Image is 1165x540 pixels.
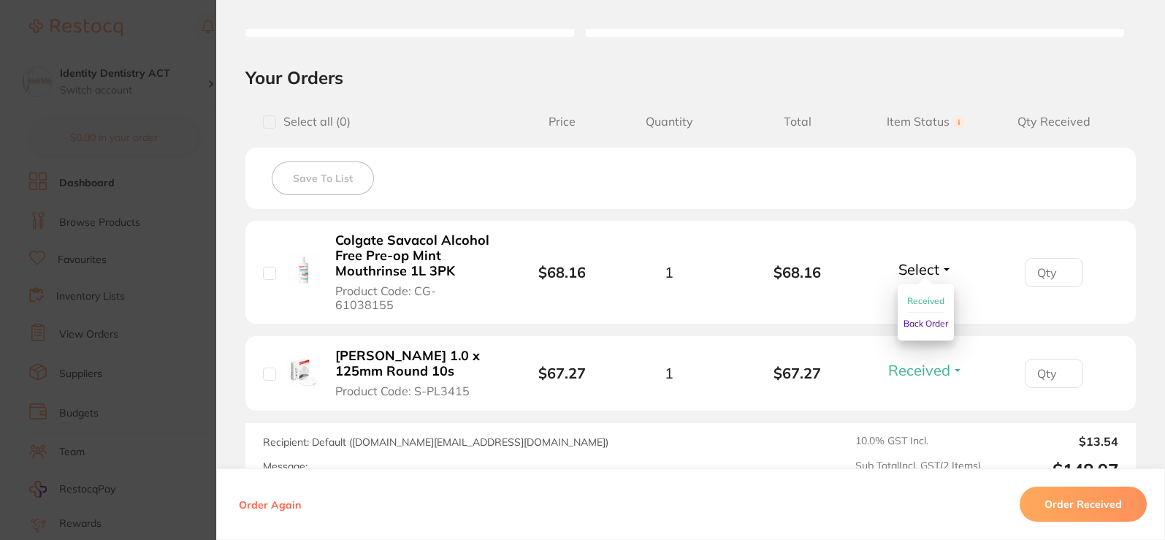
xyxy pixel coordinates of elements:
[665,264,673,281] span: 1
[263,436,608,449] span: Recipient: Default ( [DOMAIN_NAME][EMAIL_ADDRESS][DOMAIN_NAME] )
[894,260,957,278] button: Select
[993,435,1118,448] output: $13.54
[287,356,320,389] img: SCHEU DURAN 1.0 x 125mm Round 10s
[245,66,1136,88] h2: Your Orders
[907,295,944,306] span: Received
[519,115,605,129] span: Price
[335,284,494,311] span: Product Code: CG-61038155
[287,254,320,287] img: Colgate Savacol Alcohol Free Pre-op Mint Mouthrinse 1L 3PK
[272,161,374,195] button: Save To List
[993,460,1118,481] output: $148.97
[538,263,586,281] b: $68.16
[855,435,981,448] span: 10.0 % GST Incl.
[538,364,586,382] b: $67.27
[733,115,862,129] span: Total
[331,232,498,312] button: Colgate Savacol Alcohol Free Pre-op Mint Mouthrinse 1L 3PK Product Code: CG-61038155
[862,115,990,129] span: Item Status
[605,115,733,129] span: Quantity
[898,260,939,278] span: Select
[276,115,351,129] span: Select all ( 0 )
[888,361,950,379] span: Received
[331,348,498,399] button: [PERSON_NAME] 1.0 x 125mm Round 10s Product Code: S-PL3415
[907,290,944,313] button: Received
[335,233,494,278] b: Colgate Savacol Alcohol Free Pre-op Mint Mouthrinse 1L 3PK
[733,264,862,281] b: $68.16
[904,318,948,329] span: Back Order
[884,361,968,379] button: Received
[1020,487,1147,522] button: Order Received
[990,115,1118,129] span: Qty Received
[904,313,948,335] button: Back Order
[263,460,308,473] label: Message:
[733,365,862,381] b: $67.27
[1025,258,1083,287] input: Qty
[335,349,494,379] b: [PERSON_NAME] 1.0 x 125mm Round 10s
[1025,359,1083,388] input: Qty
[234,498,305,511] button: Order Again
[335,384,470,398] span: Product Code: S-PL3415
[665,365,673,381] span: 1
[855,460,981,481] span: Sub Total Incl. GST ( 2 Items)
